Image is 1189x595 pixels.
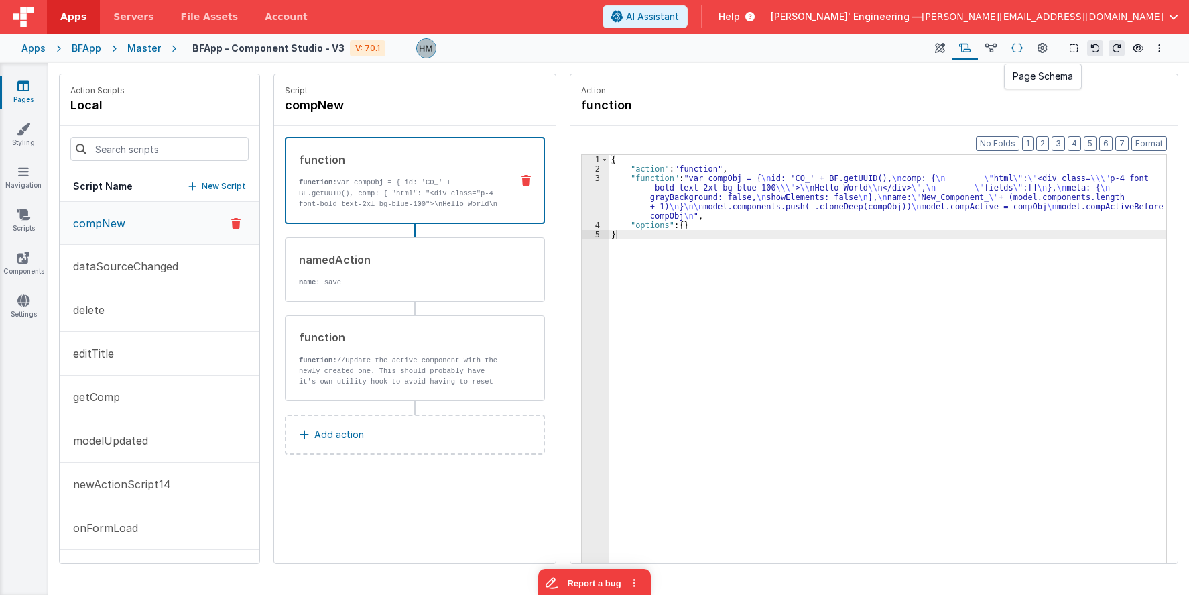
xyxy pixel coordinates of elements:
[299,329,501,345] div: function
[922,10,1164,23] span: [PERSON_NAME][EMAIL_ADDRESS][DOMAIN_NAME]
[60,10,86,23] span: Apps
[582,221,609,230] div: 4
[1052,136,1065,151] button: 3
[60,376,259,419] button: getComp
[1131,136,1167,151] button: Format
[65,215,125,231] p: compNew
[299,278,316,286] strong: name
[1115,136,1129,151] button: 7
[127,42,161,55] div: Master
[70,137,249,161] input: Search scripts
[65,389,120,405] p: getComp
[60,288,259,332] button: delete
[1084,136,1097,151] button: 5
[582,155,609,164] div: 1
[582,164,609,174] div: 2
[1022,136,1034,151] button: 1
[581,96,782,115] h4: function
[65,258,178,274] p: dataSourceChanged
[350,40,385,56] div: V: 70.1
[299,178,337,186] strong: function:
[65,476,170,492] p: newActionScript14
[72,42,101,55] div: BFApp
[60,245,259,288] button: dataSourceChanged
[188,180,246,193] button: New Script
[582,174,609,221] div: 3
[771,10,1178,23] button: [PERSON_NAME]' Engineering — [PERSON_NAME][EMAIL_ADDRESS][DOMAIN_NAME]
[70,85,125,96] p: Action Scripts
[70,96,125,115] h4: local
[285,96,486,115] h4: compNew
[73,180,133,193] h5: Script Name
[1068,136,1081,151] button: 4
[299,356,337,364] strong: function:
[285,85,545,96] p: Script
[771,10,922,23] span: [PERSON_NAME]' Engineering —
[299,152,501,168] div: function
[1099,136,1113,151] button: 6
[21,42,46,55] div: Apps
[626,10,679,23] span: AI Assistant
[603,5,688,28] button: AI Assistant
[581,85,1167,96] p: Action
[60,202,259,245] button: compNew
[299,355,501,430] p: //Update the active component with the newly created one. This should probably have it's own util...
[60,419,259,463] button: modelUpdated
[113,10,153,23] span: Servers
[60,463,259,506] button: newActionScript14
[417,39,436,58] img: 1b65a3e5e498230d1b9478315fee565b
[60,506,259,550] button: onFormLoad
[60,332,259,376] button: editTitle
[582,230,609,239] div: 5
[65,433,148,449] p: modelUpdated
[65,345,114,362] p: editTitle
[299,252,501,268] div: namedAction
[976,136,1019,151] button: No Folds
[181,10,239,23] span: File Assets
[1151,40,1168,56] button: Options
[299,277,501,288] p: : save
[718,10,740,23] span: Help
[65,302,105,318] p: delete
[202,180,246,193] p: New Script
[299,177,501,252] p: var compObj = { id: 'CO_' + BF.getUUID(), comp: { "html": "<div class="p-4 font-bold text-2xl bg-...
[192,43,345,53] h4: BFApp - Component Studio - V3
[65,520,138,536] p: onFormLoad
[314,427,364,443] p: Add action
[285,415,545,455] button: Add action
[60,550,259,594] button: refreshEditor
[1036,136,1049,151] button: 2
